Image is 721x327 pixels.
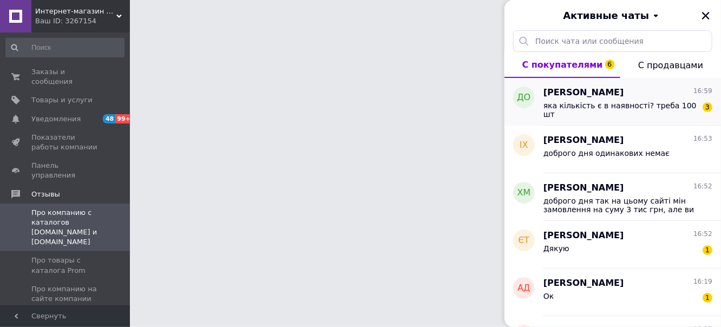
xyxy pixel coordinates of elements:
[513,30,712,52] input: Поиск чата или сообщения
[517,91,530,104] span: ДО
[517,282,530,295] span: АД
[693,87,712,96] span: 16:59
[31,114,81,124] span: Уведомления
[504,52,620,78] button: С покупателями6
[543,277,624,290] span: [PERSON_NAME]
[543,292,554,300] span: Ок
[693,182,712,191] span: 16:52
[543,197,697,214] span: доброго дня так на цьому сайті мін замовлення на суму 3 тис грн, але ви можете оформити замовленн...
[543,182,624,194] span: [PERSON_NAME]
[31,95,93,105] span: Товары и услуги
[543,87,624,99] span: [PERSON_NAME]
[703,102,712,112] span: 3
[520,139,528,152] span: ІХ
[504,221,721,269] button: ЄТ[PERSON_NAME]16:52Дякую1
[543,149,670,158] span: доброго дня одинакових немає
[693,134,712,143] span: 16:53
[543,244,569,253] span: Дякую
[638,60,703,70] span: С продавцами
[535,9,691,23] button: Активные чаты
[563,9,650,23] span: Активные чаты
[504,173,721,221] button: ХМ[PERSON_NAME]16:52доброго дня так на цьому сайті мін замовлення на суму 3 тис грн, але ви может...
[31,67,100,87] span: Заказы и сообщения
[103,114,115,123] span: 48
[504,126,721,173] button: ІХ[PERSON_NAME]16:53доброго дня одинакових немає
[31,133,100,152] span: Показатели работы компании
[31,208,100,247] span: Про компанию с каталогов [DOMAIN_NAME] и [DOMAIN_NAME]
[115,114,133,123] span: 99+
[5,38,124,57] input: Поиск
[543,230,624,242] span: [PERSON_NAME]
[543,134,624,147] span: [PERSON_NAME]
[693,230,712,239] span: 16:52
[699,9,712,22] button: Закрыть
[519,234,530,247] span: ЄТ
[522,60,603,70] span: С покупателями
[543,101,697,119] span: яка кількість є в наявності? треба 100 шт
[31,256,100,275] span: Про товары с каталога Prom
[35,16,130,26] div: Ваш ID: 3267154
[703,245,712,255] span: 1
[31,161,100,180] span: Панель управления
[31,189,60,199] span: Отзывы
[35,6,116,16] span: Интернет-магазин товаров для дома "OptMisto"
[605,60,615,69] span: 6
[693,277,712,286] span: 16:19
[620,52,721,78] button: С продавцами
[703,293,712,303] span: 1
[31,284,100,304] span: Про компанию на сайте компании
[504,78,721,126] button: ДО[PERSON_NAME]16:59яка кількість є в наявності? треба 100 шт3
[504,269,721,316] button: АД[PERSON_NAME]16:19Ок1
[517,187,531,199] span: ХМ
